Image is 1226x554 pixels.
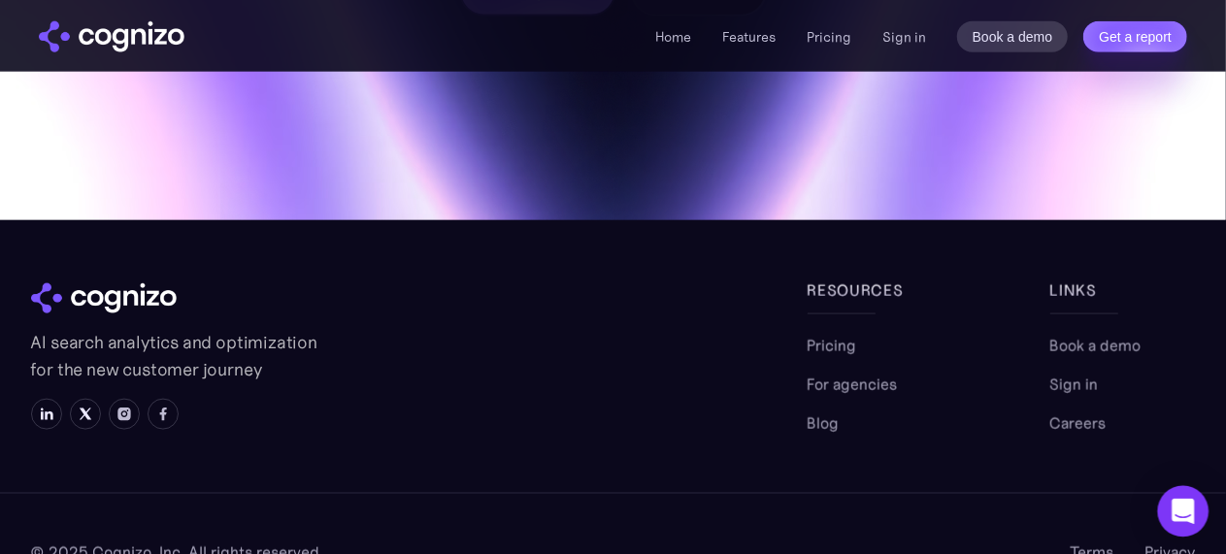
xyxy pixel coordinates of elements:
[808,411,840,435] a: Blog
[1050,411,1107,435] a: Careers
[808,334,857,357] a: Pricing
[1050,278,1196,302] div: links
[655,28,691,46] a: Home
[1050,373,1099,396] a: Sign in
[882,25,926,49] a: Sign in
[39,407,54,422] img: LinkedIn icon
[1083,21,1187,52] a: Get a report
[31,329,322,383] p: AI search analytics and optimization for the new customer journey
[808,373,898,396] a: For agencies
[1050,334,1142,357] a: Book a demo
[722,28,776,46] a: Features
[31,283,177,314] img: cognizo logo
[78,407,93,422] img: X icon
[807,28,851,46] a: Pricing
[808,278,953,302] div: Resources
[39,21,184,52] img: cognizo logo
[957,21,1069,52] a: Book a demo
[1158,486,1209,538] div: Open Intercom Messenger
[39,21,184,52] a: home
